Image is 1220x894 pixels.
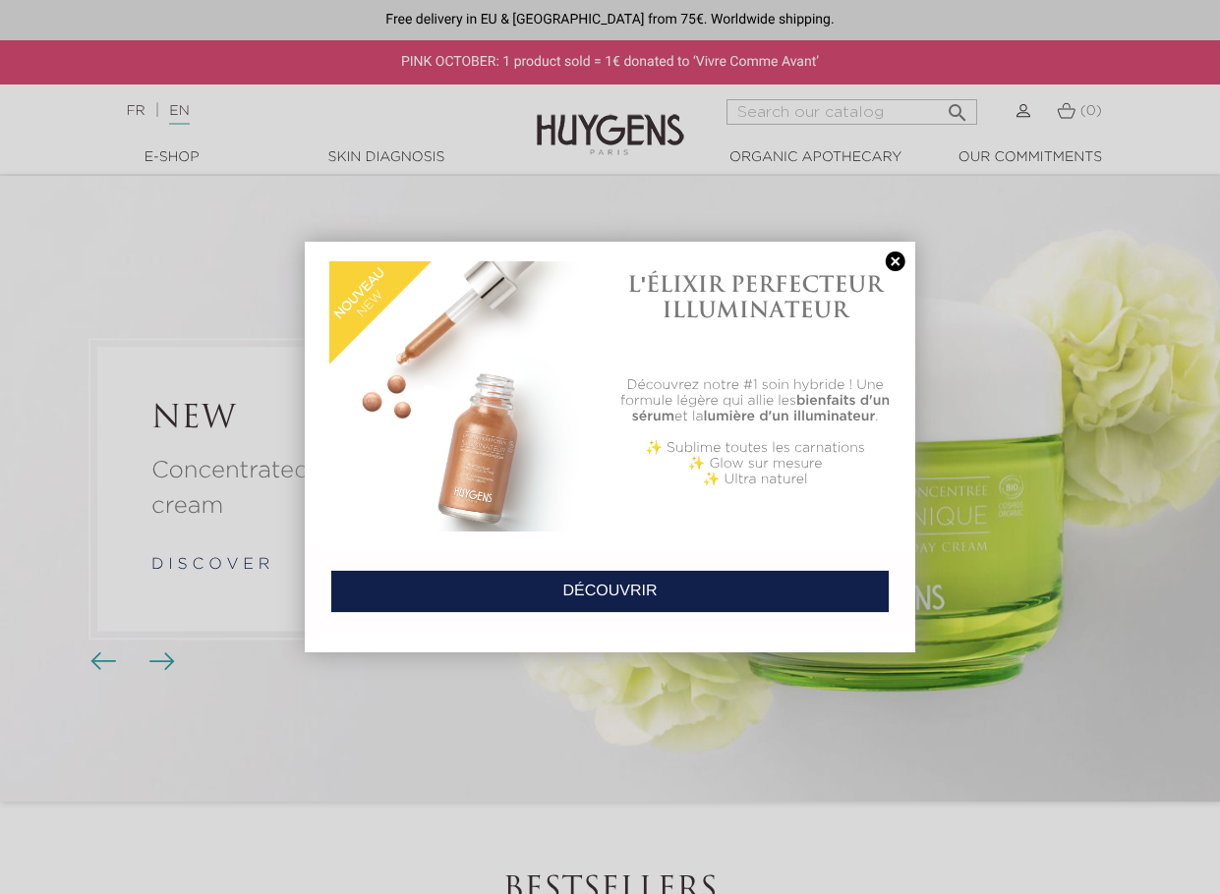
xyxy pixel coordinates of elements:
p: Découvrez notre #1 soin hybride ! Une formule légère qui allie les et la . [620,377,891,424]
p: ✨ Sublime toutes les carnations [620,440,891,456]
p: ✨ Ultra naturel [620,472,891,487]
p: ✨ Glow sur mesure [620,456,891,472]
b: lumière d'un illuminateur [704,410,876,423]
b: bienfaits d'un sérum [632,394,890,423]
a: DÉCOUVRIR [330,570,890,613]
h1: L'ÉLIXIR PERFECTEUR ILLUMINATEUR [620,271,891,323]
